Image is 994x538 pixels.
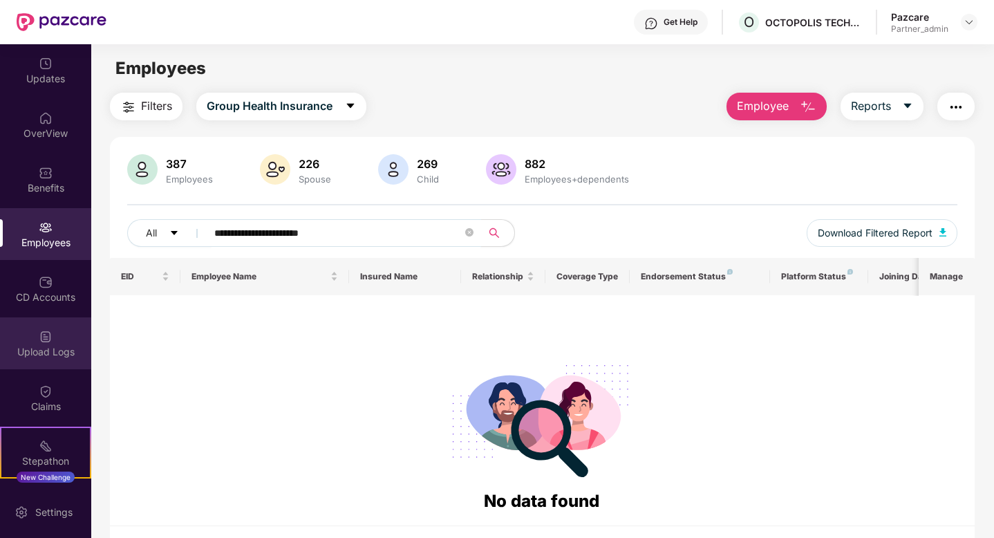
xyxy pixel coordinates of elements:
div: Employees+dependents [522,174,632,185]
div: New Challenge [17,472,75,483]
span: O [744,14,754,30]
img: svg+xml;base64,PHN2ZyB4bWxucz0iaHR0cDovL3d3dy53My5vcmcvMjAwMC9zdmciIHhtbG5zOnhsaW5rPSJodHRwOi8vd3... [486,154,516,185]
th: EID [110,258,180,295]
div: Platform Status [781,271,857,282]
img: svg+xml;base64,PHN2ZyB4bWxucz0iaHR0cDovL3d3dy53My5vcmcvMjAwMC9zdmciIHdpZHRoPSIyNCIgaGVpZ2h0PSIyNC... [120,99,137,115]
img: svg+xml;base64,PHN2ZyB4bWxucz0iaHR0cDovL3d3dy53My5vcmcvMjAwMC9zdmciIHdpZHRoPSI4IiBoZWlnaHQ9IjgiIH... [727,269,733,275]
img: svg+xml;base64,PHN2ZyBpZD0iSGVscC0zMngzMiIgeG1sbnM9Imh0dHA6Ly93d3cudzMub3JnLzIwMDAvc3ZnIiB3aWR0aD... [644,17,658,30]
th: Employee Name [180,258,349,295]
div: 882 [522,157,632,171]
div: Settings [31,505,77,519]
img: svg+xml;base64,PHN2ZyBpZD0iQ0RfQWNjb3VudHMiIGRhdGEtbmFtZT0iQ0QgQWNjb3VudHMiIHhtbG5zPSJodHRwOi8vd3... [39,275,53,289]
img: svg+xml;base64,PHN2ZyB4bWxucz0iaHR0cDovL3d3dy53My5vcmcvMjAwMC9zdmciIHdpZHRoPSIyODgiIGhlaWdodD0iMj... [442,348,641,488]
div: Spouse [296,174,334,185]
span: search [480,228,507,239]
span: close-circle [465,228,473,236]
th: Coverage Type [545,258,630,295]
div: Partner_admin [891,24,948,35]
span: No data found [484,491,599,511]
span: Group Health Insurance [207,98,332,115]
button: Download Filtered Report [807,219,957,247]
div: Endorsement Status [641,271,759,282]
img: svg+xml;base64,PHN2ZyBpZD0iVXBsb2FkX0xvZ3MiIGRhdGEtbmFtZT0iVXBsb2FkIExvZ3MiIHhtbG5zPSJodHRwOi8vd3... [39,330,53,344]
img: svg+xml;base64,PHN2ZyB4bWxucz0iaHR0cDovL3d3dy53My5vcmcvMjAwMC9zdmciIHdpZHRoPSIyNCIgaGVpZ2h0PSIyNC... [948,99,964,115]
img: svg+xml;base64,PHN2ZyBpZD0iRHJvcGRvd24tMzJ4MzIiIHhtbG5zPSJodHRwOi8vd3d3LnczLm9yZy8yMDAwL3N2ZyIgd2... [964,17,975,28]
img: New Pazcare Logo [17,13,106,31]
th: Joining Date [868,258,953,295]
button: Filters [110,93,182,120]
span: close-circle [465,227,473,240]
span: caret-down [902,100,913,113]
img: svg+xml;base64,PHN2ZyBpZD0iRW1wbG95ZWVzIiB4bWxucz0iaHR0cDovL3d3dy53My5vcmcvMjAwMC9zdmciIHdpZHRoPS... [39,221,53,234]
img: svg+xml;base64,PHN2ZyB4bWxucz0iaHR0cDovL3d3dy53My5vcmcvMjAwMC9zdmciIHhtbG5zOnhsaW5rPSJodHRwOi8vd3... [939,228,946,236]
span: caret-down [345,100,356,113]
img: svg+xml;base64,PHN2ZyB4bWxucz0iaHR0cDovL3d3dy53My5vcmcvMjAwMC9zdmciIHhtbG5zOnhsaW5rPSJodHRwOi8vd3... [260,154,290,185]
img: svg+xml;base64,PHN2ZyBpZD0iU2V0dGluZy0yMHgyMCIgeG1sbnM9Imh0dHA6Ly93d3cudzMub3JnLzIwMDAvc3ZnIiB3aW... [15,505,28,519]
img: svg+xml;base64,PHN2ZyBpZD0iQ2xhaW0iIHhtbG5zPSJodHRwOi8vd3d3LnczLm9yZy8yMDAwL3N2ZyIgd2lkdGg9IjIwIi... [39,384,53,398]
button: Employee [726,93,827,120]
div: 226 [296,157,334,171]
span: Employee Name [191,271,328,282]
img: svg+xml;base64,PHN2ZyBpZD0iVXBkYXRlZCIgeG1sbnM9Imh0dHA6Ly93d3cudzMub3JnLzIwMDAvc3ZnIiB3aWR0aD0iMj... [39,57,53,71]
span: Filters [141,98,172,115]
div: Get Help [664,17,697,28]
span: Relationship [472,271,524,282]
img: svg+xml;base64,PHN2ZyB4bWxucz0iaHR0cDovL3d3dy53My5vcmcvMjAwMC9zdmciIHdpZHRoPSIyMSIgaGVpZ2h0PSIyMC... [39,439,53,453]
div: 387 [163,157,216,171]
div: OCTOPOLIS TECHNOLOGIES PRIVATE LIMITED [765,16,862,29]
span: All [146,225,157,241]
div: 269 [414,157,442,171]
th: Manage [919,258,975,295]
button: Reportscaret-down [841,93,923,120]
button: search [480,219,515,247]
span: Employee [737,98,789,115]
img: svg+xml;base64,PHN2ZyBpZD0iQmVuZWZpdHMiIHhtbG5zPSJodHRwOi8vd3d3LnczLm9yZy8yMDAwL3N2ZyIgd2lkdGg9Ij... [39,166,53,180]
span: Employees [115,58,206,78]
div: Employees [163,174,216,185]
span: Download Filtered Report [818,225,932,241]
img: svg+xml;base64,PHN2ZyB4bWxucz0iaHR0cDovL3d3dy53My5vcmcvMjAwMC9zdmciIHhtbG5zOnhsaW5rPSJodHRwOi8vd3... [800,99,816,115]
div: Child [414,174,442,185]
img: svg+xml;base64,PHN2ZyB4bWxucz0iaHR0cDovL3d3dy53My5vcmcvMjAwMC9zdmciIHhtbG5zOnhsaW5rPSJodHRwOi8vd3... [378,154,409,185]
th: Insured Name [349,258,462,295]
th: Relationship [461,258,545,295]
img: svg+xml;base64,PHN2ZyBpZD0iSG9tZSIgeG1sbnM9Imh0dHA6Ly93d3cudzMub3JnLzIwMDAvc3ZnIiB3aWR0aD0iMjAiIG... [39,111,53,125]
img: svg+xml;base64,PHN2ZyB4bWxucz0iaHR0cDovL3d3dy53My5vcmcvMjAwMC9zdmciIHhtbG5zOnhsaW5rPSJodHRwOi8vd3... [127,154,158,185]
button: Allcaret-down [127,219,212,247]
img: svg+xml;base64,PHN2ZyB4bWxucz0iaHR0cDovL3d3dy53My5vcmcvMjAwMC9zdmciIHdpZHRoPSI4IiBoZWlnaHQ9IjgiIH... [847,269,853,275]
div: Stepathon [1,454,90,468]
div: Pazcare [891,10,948,24]
span: EID [121,271,159,282]
span: Reports [851,98,891,115]
button: Group Health Insurancecaret-down [196,93,366,120]
span: caret-down [169,228,179,239]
